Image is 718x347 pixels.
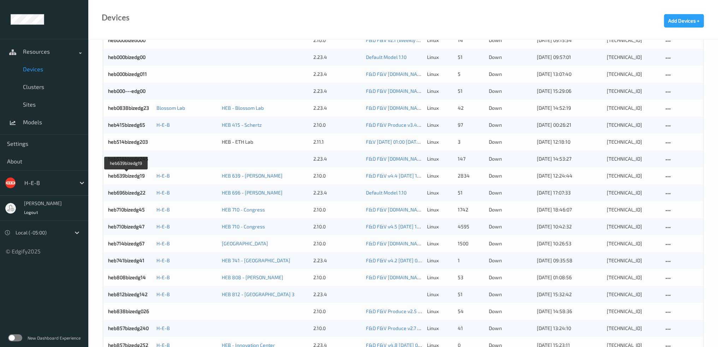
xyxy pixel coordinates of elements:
[427,138,453,145] p: linux
[489,240,532,247] p: down
[108,190,146,196] a: heb696bizedg22
[427,189,453,196] p: linux
[489,155,532,162] p: down
[108,173,145,179] a: heb639bizedg19
[427,325,453,332] p: linux
[458,291,483,298] div: 51
[366,257,450,263] a: F&D F&V v4.2 [DATE] 07:23 Auto Save
[366,207,523,213] a: F&D F&V [DOMAIN_NAME] (Daily) [DATE] 16:30 [DATE] 16:30 Auto Save
[537,223,602,230] div: [DATE] 10:42:32
[366,173,451,179] a: F&D F&V v4.4 [DATE] 16:46 Auto Save
[489,308,532,315] p: down
[313,223,361,230] div: 2.10.0
[313,240,361,247] div: 2.10.0
[366,37,511,43] a: F&D F&V v2.1 (Weekly Mon) [DATE] 23:30 [DATE] 23:30 Auto Save
[458,189,483,196] div: 51
[427,104,453,112] p: linux
[108,54,146,60] a: heb000bizedg00
[458,325,483,332] div: 41
[156,274,170,280] a: H-E-B
[458,71,483,78] div: 5
[366,54,407,60] a: Default Model 1.10
[537,88,602,95] div: [DATE] 15:29:06
[427,37,453,44] p: linux
[366,274,523,280] a: F&D F&V [DOMAIN_NAME] (Daily) [DATE] 16:30 [DATE] 16:30 Auto Save
[537,121,602,128] div: [DATE] 00:26:21
[537,155,602,162] div: [DATE] 14:53:27
[489,189,532,196] p: down
[427,155,453,162] p: linux
[156,240,170,246] a: H-E-B
[458,104,483,112] div: 42
[108,88,146,94] a: heb000---edg00
[458,274,483,281] div: 53
[156,190,170,196] a: H-E-B
[607,71,659,78] div: [TECHNICAL_ID]
[313,189,361,196] div: 2.23.4
[366,139,457,145] a: F&V [DATE] 01:00 [DATE] 01:00 Auto Save
[458,308,483,315] div: 54
[458,121,483,128] div: 97
[108,257,144,263] a: heb741bizedg41
[222,138,308,145] div: HEB - ETH Lab
[489,54,532,61] p: down
[313,104,361,112] div: 2.23.4
[537,71,602,78] div: [DATE] 13:07:40
[108,105,149,111] a: heb0838bizedg23
[222,122,262,128] a: HEB 415 - Schertz
[607,240,659,247] div: [TECHNICAL_ID]
[366,88,523,94] a: F&D F&V [DOMAIN_NAME] (Daily) [DATE] 16:30 [DATE] 16:30 Auto Save
[537,240,602,247] div: [DATE] 10:26:53
[313,54,361,61] div: 2.23.4
[489,37,532,44] p: down
[108,223,144,229] a: heb710bizedg47
[313,274,361,281] div: 2.10.0
[222,257,290,263] a: HEB 741 - [GEOGRAPHIC_DATA]
[108,308,149,314] a: heb838bizedg026
[458,138,483,145] div: 3
[537,138,602,145] div: [DATE] 12:18:10
[427,121,453,128] p: linux
[108,122,145,128] a: heb415bizedg65
[537,291,602,298] div: [DATE] 15:32:42
[489,172,532,179] p: down
[108,274,146,280] a: heb808bizedg14
[108,291,148,297] a: heb812bizedg142
[313,257,361,264] div: 2.23.4
[607,104,659,112] div: [TECHNICAL_ID]
[607,325,659,332] div: [TECHNICAL_ID]
[313,88,361,95] div: 2.23.4
[489,206,532,213] p: down
[156,257,170,263] a: H-E-B
[366,156,523,162] a: F&D F&V [DOMAIN_NAME] (Daily) [DATE] 16:30 [DATE] 16:30 Auto Save
[458,54,483,61] div: 51
[607,206,659,213] div: [TECHNICAL_ID]
[537,189,602,196] div: [DATE] 17:07:33
[222,223,265,229] a: HEB 710 - Congress
[156,223,170,229] a: H-E-B
[366,325,469,331] a: F&D F&V Produce v2.7 [DATE] 10:58 Auto Save
[108,139,148,145] a: heb514bizedg203
[607,274,659,281] div: [TECHNICAL_ID]
[222,207,265,213] a: HEB 710 - Congress
[607,37,659,44] div: [TECHNICAL_ID]
[537,172,602,179] div: [DATE] 12:24:44
[489,121,532,128] p: down
[222,240,268,246] a: [GEOGRAPHIC_DATA]
[489,257,532,264] p: down
[313,308,361,315] div: 2.10.0
[489,291,532,298] p: down
[102,14,130,21] div: Devices
[427,274,453,281] p: linux
[366,308,470,314] a: F&D F&V Produce v2.5 [DATE] 18:23 Auto Save
[607,54,659,61] div: [TECHNICAL_ID]
[366,190,407,196] a: Default Model 1.10
[156,173,170,179] a: H-E-B
[489,71,532,78] p: down
[222,291,295,297] a: HEB 812 - [GEOGRAPHIC_DATA] 3
[222,190,283,196] a: HEB 696 - [PERSON_NAME]
[458,257,483,264] div: 1
[427,291,453,298] p: linux
[537,54,602,61] div: [DATE] 09:57:01
[156,122,170,128] a: H-E-B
